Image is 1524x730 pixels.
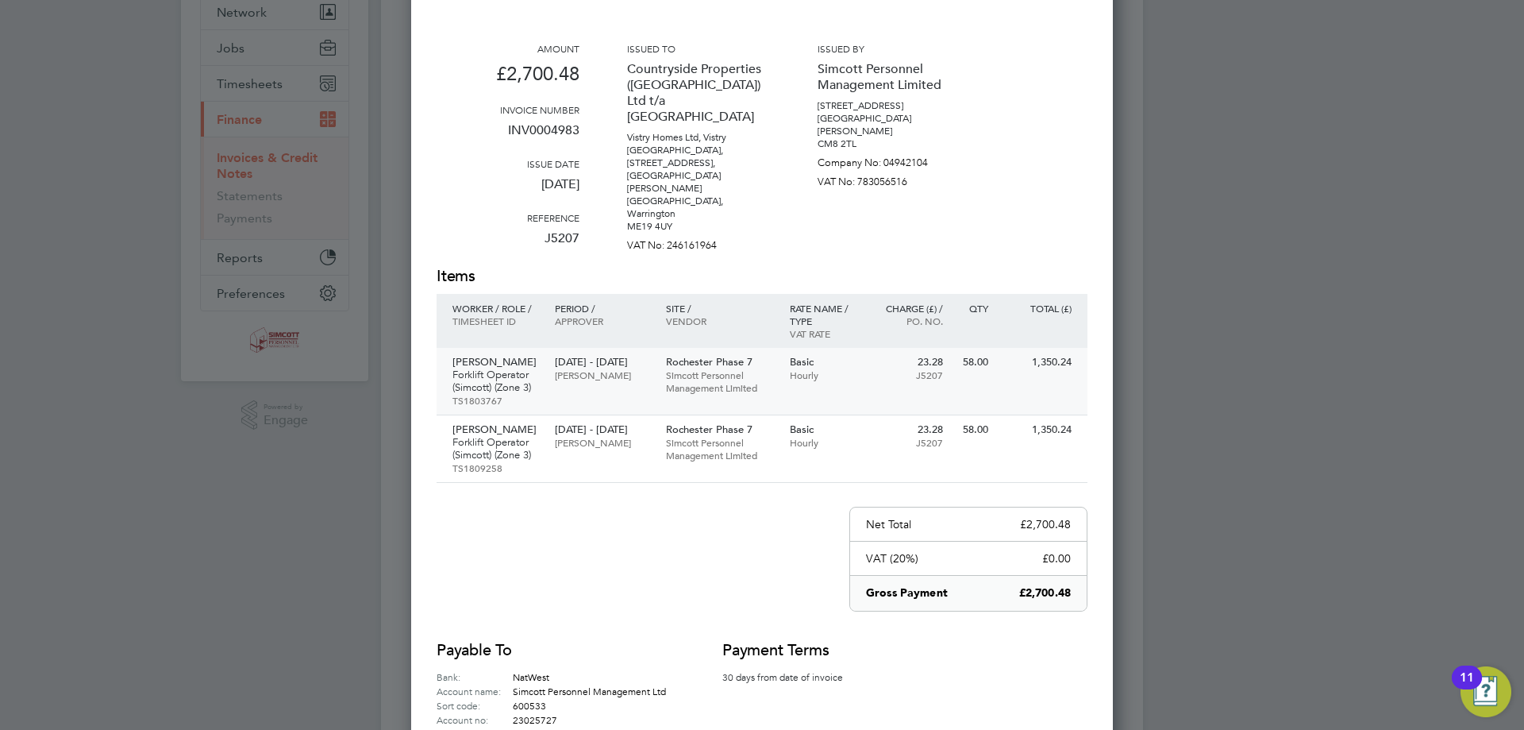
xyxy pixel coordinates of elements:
[437,670,513,684] label: Bank:
[1020,517,1071,531] p: £2,700.48
[790,423,859,436] p: Basic
[666,356,774,369] p: Rochester Phase 7
[722,639,865,662] h2: Payment terms
[790,436,859,449] p: Hourly
[874,356,943,369] p: 23.28
[666,315,774,327] p: Vendor
[437,639,675,662] h2: Payable to
[866,551,918,566] p: VAT (20%)
[452,423,539,436] p: [PERSON_NAME]
[818,137,960,150] p: CM8 2TL
[1019,585,1071,601] p: £2,700.48
[555,356,649,369] p: [DATE] - [DATE]
[437,211,579,224] h3: Reference
[1004,423,1072,436] p: 1,350.24
[513,685,666,697] span: Simcott Personnel Management Ltd
[874,423,943,436] p: 23.28
[437,713,513,727] label: Account no:
[513,713,557,726] span: 23025727
[437,265,1087,288] h2: Items
[1460,666,1511,717] button: Open Resource Center, 11 new notifications
[452,315,539,327] p: Timesheet ID
[818,42,960,55] h3: Issued by
[790,356,859,369] p: Basic
[818,99,960,112] p: [STREET_ADDRESS]
[722,670,865,684] p: 30 days from date of invoice
[959,356,988,369] p: 58.00
[437,684,513,698] label: Account name:
[1004,302,1072,315] p: Total (£)
[627,131,770,156] p: Vistry Homes Ltd, Vistry [GEOGRAPHIC_DATA],
[866,585,948,601] p: Gross Payment
[437,157,579,170] h3: Issue date
[555,369,649,381] p: [PERSON_NAME]
[874,302,943,315] p: Charge (£) /
[452,356,539,369] p: [PERSON_NAME]
[437,116,579,157] p: INV0004983
[874,369,943,381] p: J5207
[627,42,770,55] h3: Issued to
[874,436,943,449] p: J5207
[437,55,579,103] p: £2,700.48
[1042,551,1071,566] p: £0.00
[452,302,539,315] p: Worker / Role /
[959,302,988,315] p: QTY
[818,125,960,137] p: [PERSON_NAME]
[627,55,770,131] p: Countryside Properties ([GEOGRAPHIC_DATA]) Ltd t/a [GEOGRAPHIC_DATA]
[874,315,943,327] p: Po. No.
[437,224,579,265] p: J5207
[959,423,988,436] p: 58.00
[452,436,539,462] p: Forklift Operator (Simcott) (Zone 3)
[818,112,960,125] p: [GEOGRAPHIC_DATA]
[437,170,579,211] p: [DATE]
[555,436,649,449] p: [PERSON_NAME]
[627,207,770,220] p: Warrington
[666,423,774,436] p: Rochester Phase 7
[513,699,546,712] span: 600533
[513,670,549,683] span: NatWest
[555,315,649,327] p: Approver
[1460,678,1474,698] div: 11
[452,394,539,407] p: TS1803767
[452,462,539,474] p: TS1809258
[666,436,774,462] p: Simcott Personnel Management Limited
[627,233,770,252] p: VAT No: 246161964
[818,55,960,99] p: Simcott Personnel Management Limited
[1004,356,1072,369] p: 1,350.24
[627,156,770,169] p: [STREET_ADDRESS],
[818,150,960,169] p: Company No: 04942104
[627,220,770,233] p: ME19 4UY
[866,517,911,531] p: Net Total
[666,302,774,315] p: Site /
[666,369,774,394] p: Simcott Personnel Management Limited
[818,169,960,188] p: VAT No: 783056516
[437,42,579,55] h3: Amount
[790,369,859,381] p: Hourly
[452,369,539,394] p: Forklift Operator (Simcott) (Zone 3)
[627,169,770,207] p: [GEOGRAPHIC_DATA][PERSON_NAME][GEOGRAPHIC_DATA],
[555,423,649,436] p: [DATE] - [DATE]
[437,698,513,713] label: Sort code:
[790,302,859,327] p: Rate name / type
[437,103,579,116] h3: Invoice number
[790,327,859,340] p: VAT rate
[555,302,649,315] p: Period /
